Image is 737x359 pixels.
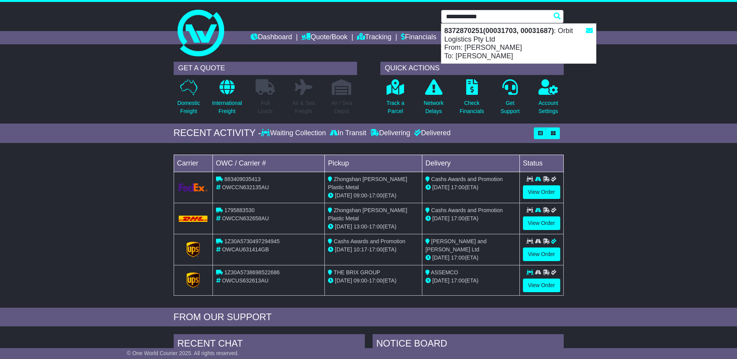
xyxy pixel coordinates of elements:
div: : Orbit Logistics Pty Ltd From: [PERSON_NAME] To: [PERSON_NAME] [441,24,596,63]
div: GET A QUOTE [174,62,357,75]
p: Air & Sea Freight [292,99,315,115]
span: 1Z30A5738698522686 [224,269,279,275]
span: [DATE] [335,277,352,284]
div: (ETA) [425,254,516,262]
p: Get Support [500,99,519,115]
td: Delivery [422,155,519,172]
span: 17:00 [451,277,465,284]
span: OWCUS632613AU [222,277,268,284]
span: 17:00 [369,277,383,284]
a: View Order [523,279,560,292]
span: OWCCN632658AU [222,215,269,221]
span: 13:00 [354,223,367,230]
td: Status [519,155,563,172]
a: AccountSettings [538,79,559,120]
div: (ETA) [425,277,516,285]
img: GetCarrierServiceLogo [186,242,200,257]
span: ASSEMCO [431,269,458,275]
a: Tracking [357,31,391,44]
p: Check Financials [460,99,484,115]
p: Account Settings [538,99,558,115]
td: Pickup [325,155,422,172]
div: - (ETA) [328,277,419,285]
span: 10:17 [354,246,367,253]
td: Carrier [174,155,213,172]
span: Cashs Awards and Promotion [431,176,503,182]
p: Full Loads [256,99,275,115]
img: GetCarrierServiceLogo [186,272,200,288]
p: International Freight [212,99,242,115]
span: OWCCN632135AU [222,184,269,190]
img: DHL.png [179,216,208,222]
a: Track aParcel [386,79,405,120]
img: GetCarrierServiceLogo [179,183,208,192]
span: © One World Courier 2025. All rights reserved. [127,350,239,356]
p: Network Delays [423,99,443,115]
span: THE BRIX GROUP [334,269,380,275]
span: Zhongshan [PERSON_NAME] Plastic Metal [328,207,407,221]
div: Waiting Collection [261,129,328,138]
p: Track a Parcel [387,99,404,115]
span: 09:00 [354,277,367,284]
div: - (ETA) [328,192,419,200]
span: 17:00 [451,184,465,190]
span: [DATE] [432,215,450,221]
span: Cashs Awards and Promotion [431,207,503,213]
div: QUICK ACTIONS [380,62,564,75]
strong: 8372870251(00031703, 00031687) [444,27,554,35]
span: 17:00 [369,192,383,199]
div: NOTICE BOARD [373,334,564,355]
span: 17:00 [451,215,465,221]
a: Financials [401,31,436,44]
div: Delivering [368,129,412,138]
div: Delivered [412,129,451,138]
a: View Order [523,185,560,199]
span: 1Z30A5730497294945 [224,238,279,244]
a: Quote/Book [301,31,347,44]
span: OWCAU631414GB [222,246,269,253]
span: [DATE] [335,223,352,230]
span: 1795883530 [224,207,254,213]
span: 17:00 [451,254,465,261]
span: [DATE] [335,246,352,253]
div: (ETA) [425,183,516,192]
span: 17:00 [369,223,383,230]
div: RECENT ACTIVITY - [174,127,261,139]
span: [DATE] [432,184,450,190]
span: [DATE] [335,192,352,199]
div: (ETA) [425,214,516,223]
span: [DATE] [432,277,450,284]
div: - (ETA) [328,223,419,231]
div: In Transit [328,129,368,138]
a: Dashboard [251,31,292,44]
p: Air / Sea Depot [331,99,352,115]
span: 883409035413 [224,176,260,182]
a: InternationalFreight [212,79,242,120]
a: CheckFinancials [459,79,484,120]
a: GetSupport [500,79,520,120]
a: NetworkDelays [423,79,444,120]
p: Domestic Freight [177,99,200,115]
span: Cashs Awards and Promotion [334,238,405,244]
span: [DATE] [432,254,450,261]
div: RECENT CHAT [174,334,365,355]
span: Zhongshan [PERSON_NAME] Plastic Metal [328,176,407,190]
td: OWC / Carrier # [213,155,325,172]
span: [PERSON_NAME] and [PERSON_NAME] Ltd [425,238,486,253]
span: 09:00 [354,192,367,199]
a: DomesticFreight [177,79,200,120]
div: - (ETA) [328,246,419,254]
a: View Order [523,216,560,230]
div: FROM OUR SUPPORT [174,312,564,323]
span: 17:00 [369,246,383,253]
a: View Order [523,247,560,261]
